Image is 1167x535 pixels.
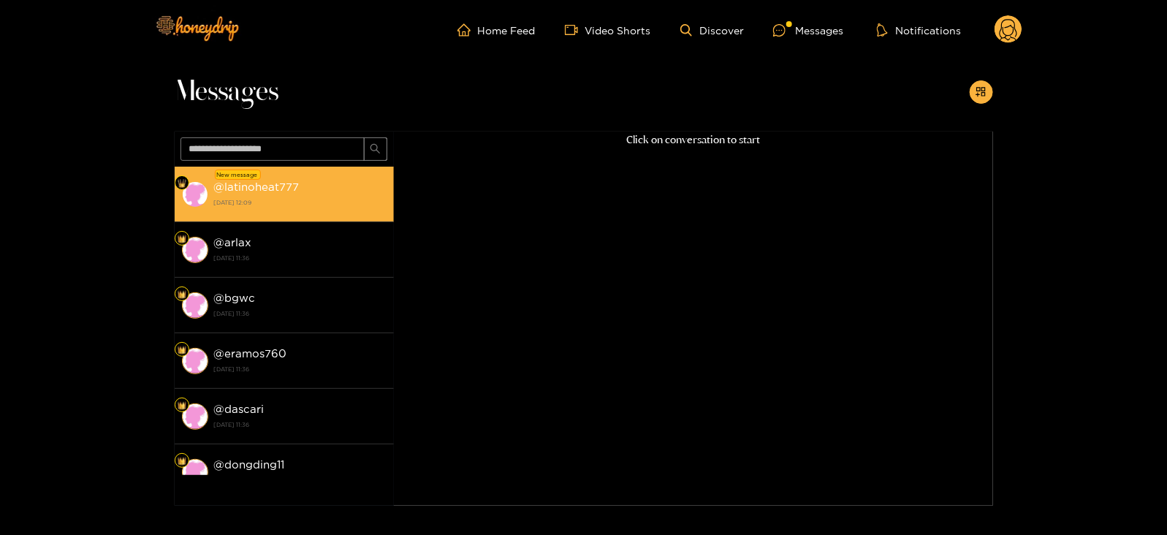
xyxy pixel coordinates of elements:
strong: @ dongding11 [214,458,285,471]
img: conversation [182,459,208,485]
div: New message [215,170,261,180]
strong: [DATE] 11:36 [214,307,387,320]
img: Fan Level [178,457,186,466]
a: Discover [680,24,744,37]
button: appstore-add [970,80,993,104]
button: search [364,137,387,161]
strong: @ arlax [214,236,252,248]
strong: [DATE] 11:36 [214,474,387,487]
strong: @ dascari [214,403,265,415]
img: Fan Level [178,235,186,243]
span: video-camera [565,23,585,37]
img: conversation [182,348,208,374]
a: Video Shorts [565,23,651,37]
button: Notifications [873,23,965,37]
strong: @ latinoheat777 [214,181,300,193]
strong: [DATE] 12:09 [214,196,387,209]
span: home [457,23,478,37]
a: Home Feed [457,23,536,37]
img: conversation [182,292,208,319]
p: Click on conversation to start [394,132,993,148]
img: conversation [182,181,208,208]
strong: @ bgwc [214,292,256,304]
span: appstore-add [976,86,987,99]
div: Messages [773,22,843,39]
span: Messages [175,75,279,110]
img: Fan Level [178,179,186,188]
img: Fan Level [178,401,186,410]
img: Fan Level [178,290,186,299]
img: conversation [182,237,208,263]
strong: [DATE] 11:36 [214,418,387,431]
span: search [370,143,381,156]
img: conversation [182,403,208,430]
strong: [DATE] 11:36 [214,251,387,265]
strong: [DATE] 11:36 [214,363,387,376]
img: Fan Level [178,346,186,354]
strong: @ eramos760 [214,347,287,360]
